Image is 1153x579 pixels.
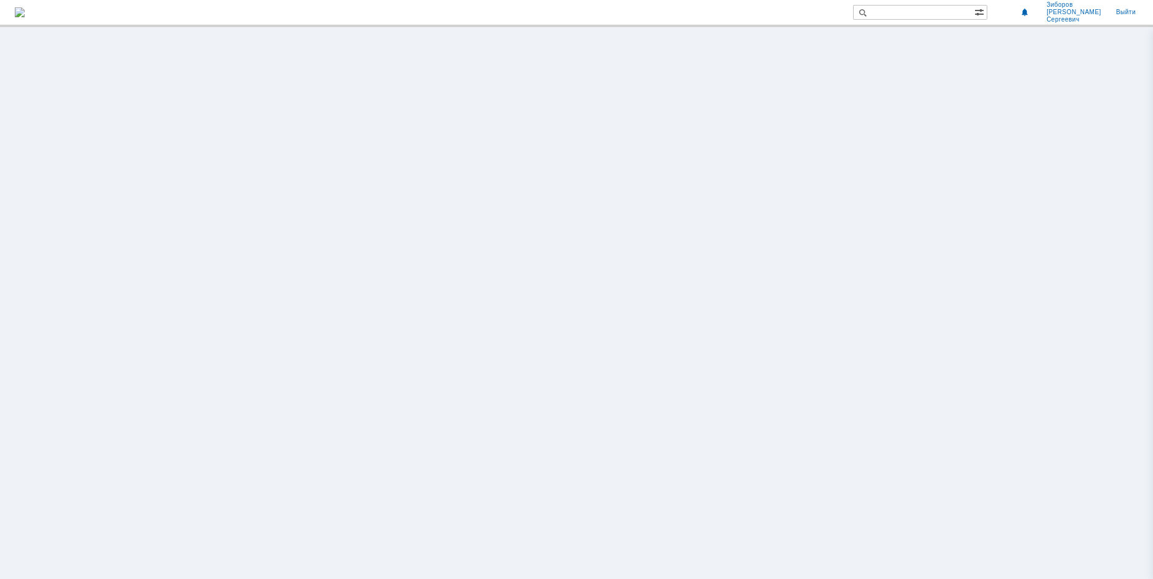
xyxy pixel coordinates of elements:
[1046,1,1101,9] span: Зиборов
[1046,16,1101,23] span: Сергеевич
[974,6,987,17] span: Расширенный поиск
[15,7,25,17] a: Перейти на домашнюю страницу
[15,7,25,17] img: logo
[1046,9,1101,16] span: [PERSON_NAME]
